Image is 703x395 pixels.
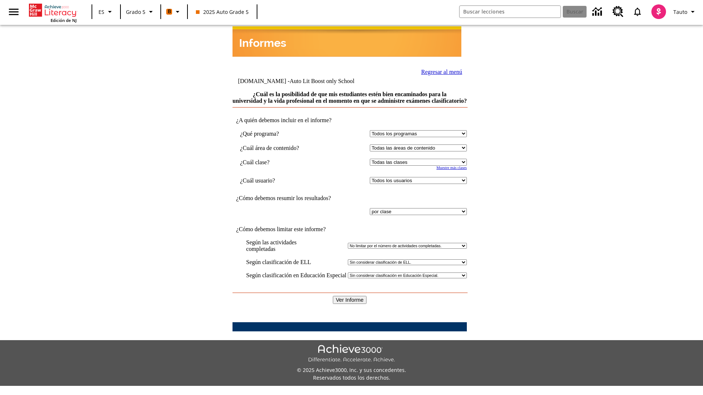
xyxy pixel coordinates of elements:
td: Según clasificación de ELL [246,259,346,266]
td: ¿Cuál usuario? [240,177,324,184]
a: Muestre más clases [436,166,467,170]
input: Buscar campo [460,6,561,18]
img: Achieve3000 Differentiate Accelerate Achieve [308,345,395,363]
span: Edición de NJ [51,18,77,23]
a: ¿Cuál es la posibilidad de que mis estudiantes estén bien encaminados para la universidad y la vi... [233,91,467,104]
td: ¿Cómo debemos limitar este informe? [233,226,467,233]
button: Boost El color de la clase es anaranjado. Cambiar el color de la clase. [163,5,185,18]
button: Perfil/Configuración [670,5,700,18]
div: Portada [29,2,77,23]
span: Tauto [673,8,687,16]
button: Escoja un nuevo avatar [647,2,670,21]
span: Grado 5 [126,8,145,16]
td: Según clasificación en Educación Especial [246,272,346,279]
td: [DOMAIN_NAME] - [238,78,376,84]
td: Según las actividades completadas [246,239,346,252]
button: Abrir el menú lateral [3,1,25,23]
img: avatar image [651,4,666,19]
a: Centro de información [588,2,608,22]
button: Grado: Grado 5, Elige un grado [123,5,158,18]
span: ES [98,8,104,16]
td: ¿A quién debemos incluir en el informe? [233,117,467,124]
span: 2025 Auto Grade 5 [196,8,249,16]
img: header [233,26,461,57]
a: Centro de recursos, Se abrirá en una pestaña nueva. [608,2,628,22]
input: Ver Informe [333,296,367,304]
nobr: ¿Cuál área de contenido? [240,145,299,151]
td: ¿Cuál clase? [240,159,324,166]
a: Notificaciones [628,2,647,21]
button: Lenguaje: ES, Selecciona un idioma [94,5,118,18]
span: B [168,7,171,16]
td: ¿Cómo debemos resumir los resultados? [233,195,467,202]
td: ¿Qué programa? [240,130,324,137]
nobr: Auto Lit Boost only School [290,78,354,84]
a: Regresar al menú [421,69,462,75]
